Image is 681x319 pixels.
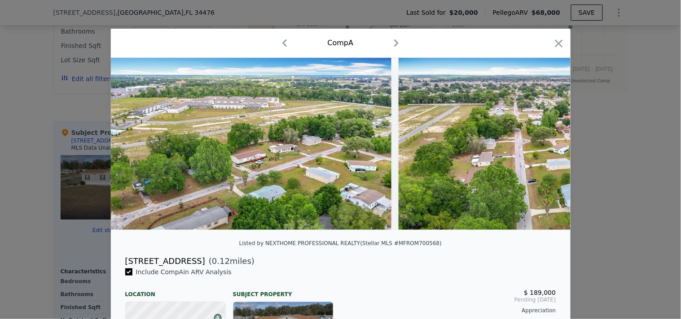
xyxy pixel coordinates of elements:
div: Subject Property [233,284,334,298]
span: 0.12 [212,256,230,266]
span: ( miles) [205,255,255,267]
div: Appreciation [348,307,556,314]
div: Listed by NEXTHOME PROFESSIONAL REALTY (Stellar MLS #MFROM700568) [239,240,442,246]
span: Pending [DATE] [348,296,556,303]
span: $ 189,000 [524,289,556,296]
span: Include Comp A in ARV Analysis [132,268,235,276]
div: Comp A [328,38,354,48]
div: Location [125,284,226,298]
div: [STREET_ADDRESS] [125,255,205,267]
img: Property Img [85,58,391,230]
